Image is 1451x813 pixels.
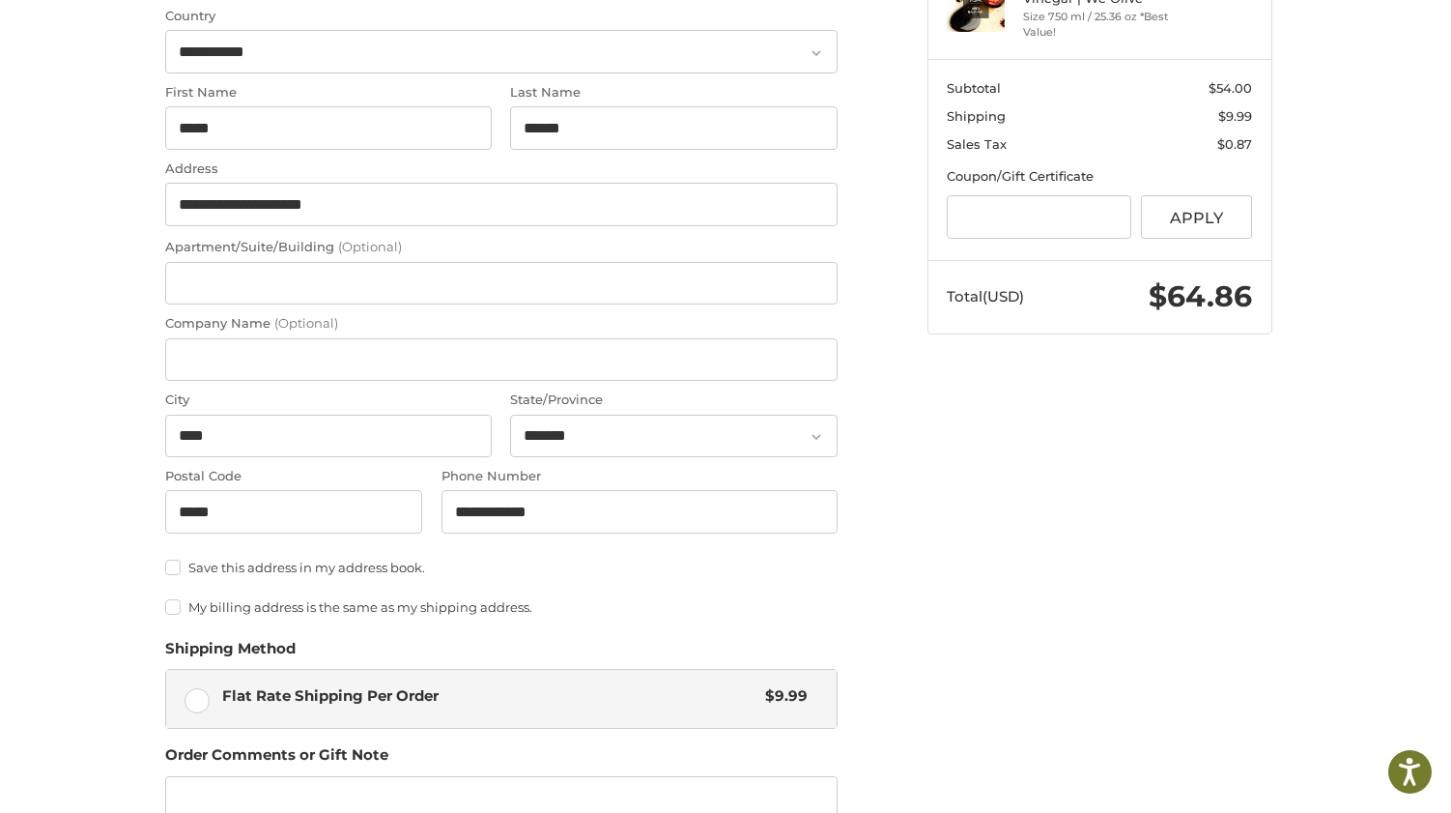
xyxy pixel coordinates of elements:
[947,287,1024,305] span: Total (USD)
[947,108,1006,124] span: Shipping
[165,744,388,775] legend: Order Comments
[1141,195,1253,239] button: Apply
[165,160,838,179] label: Address
[165,560,838,575] label: Save this address in my address book.
[756,685,809,708] span: $9.99
[1218,108,1252,124] span: $9.99
[947,167,1252,187] div: Coupon/Gift Certificate
[165,638,296,669] legend: Shipping Method
[441,467,838,486] label: Phone Number
[165,599,838,615] label: My billing address is the same as my shipping address.
[510,83,837,102] label: Last Name
[1209,80,1252,96] span: $54.00
[338,239,402,254] small: (Optional)
[165,314,838,334] label: Company Name
[165,391,492,410] label: City
[222,685,756,708] span: Flat Rate Shipping Per Order
[165,83,492,102] label: First Name
[947,195,1131,239] input: Gift Certificate or Coupon Code
[165,238,838,257] label: Apartment/Suite/Building
[1217,136,1252,152] span: $0.87
[510,391,837,410] label: State/Province
[274,315,338,331] small: (Optional)
[165,467,423,486] label: Postal Code
[947,136,1007,152] span: Sales Tax
[947,80,1001,96] span: Subtotal
[27,29,218,44] p: We're away right now. Please check back later!
[222,25,245,48] button: Open LiveChat chat widget
[1149,278,1252,314] span: $64.86
[1023,9,1171,41] li: Size 750 ml / 25.36 oz *Best Value!
[165,7,838,26] label: Country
